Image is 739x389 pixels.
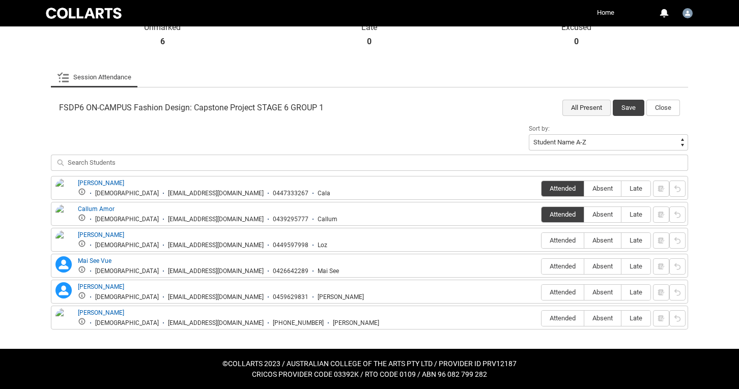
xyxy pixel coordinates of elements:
[168,216,264,223] div: [EMAIL_ADDRESS][DOMAIN_NAME]
[95,190,159,197] div: [DEMOGRAPHIC_DATA]
[669,181,686,197] button: Reset
[542,185,584,192] span: Attended
[78,309,124,316] a: [PERSON_NAME]
[78,257,111,264] a: Mai See Vue
[266,22,473,33] p: Late
[59,22,266,33] p: Unmarked
[55,230,72,253] img: Lauren Vandermaat
[621,288,650,296] span: Late
[473,22,680,33] p: Excused
[273,267,308,275] div: 0426642289
[95,242,159,249] div: [DEMOGRAPHIC_DATA]
[57,67,131,87] a: Session Attendance
[584,288,621,296] span: Absent
[646,100,680,116] button: Close
[168,293,264,301] div: [EMAIL_ADDRESS][DOMAIN_NAME]
[168,267,264,275] div: [EMAIL_ADDRESS][DOMAIN_NAME]
[542,288,584,296] span: Attended
[542,236,584,244] span: Attended
[584,314,621,322] span: Absent
[669,310,686,326] button: Reset
[273,319,324,327] div: [PHONE_NUMBER]
[594,5,617,20] a: Home
[562,100,611,116] button: All Present
[318,242,327,249] div: Loz
[273,293,308,301] div: 0459629831
[621,236,650,244] span: Late
[584,236,621,244] span: Absent
[160,37,165,47] strong: 6
[318,293,364,301] div: [PERSON_NAME]
[542,314,584,322] span: Attended
[78,231,124,238] a: [PERSON_NAME]
[669,258,686,275] button: Reset
[367,37,372,47] strong: 0
[55,256,72,273] lightning-icon: Mai See Vue
[55,204,72,227] img: Callum Amor
[78,205,115,213] a: Callum Amor
[55,308,72,331] img: Stephanie Troiano
[168,242,264,249] div: [EMAIL_ADDRESS][DOMAIN_NAME]
[613,100,644,116] button: Save
[273,242,308,249] div: 0449597998
[273,216,308,223] div: 0439295777
[95,216,159,223] div: [DEMOGRAPHIC_DATA]
[55,282,72,298] lightning-icon: Mikayla Scott
[542,211,584,218] span: Attended
[529,125,550,132] span: Sort by:
[318,190,330,197] div: Cala
[78,283,124,290] a: [PERSON_NAME]
[273,190,308,197] div: 0447333267
[584,185,621,192] span: Absent
[333,319,379,327] div: [PERSON_NAME]
[168,190,264,197] div: [EMAIL_ADDRESS][DOMAIN_NAME]
[168,319,264,327] div: [EMAIL_ADDRESS][DOMAIN_NAME]
[621,185,650,192] span: Late
[318,267,339,275] div: Mai See
[584,211,621,218] span: Absent
[584,262,621,270] span: Absent
[51,155,688,171] input: Search Students
[55,178,72,208] img: Cala Hernandez-Godoy
[59,103,324,113] span: FSDP6 ON-CAMPUS Fashion Design: Capstone Project STAGE 6 GROUP 1
[669,232,686,249] button: Reset
[621,211,650,218] span: Late
[680,4,695,20] button: User Profile Faculty.gtahche
[95,319,159,327] div: [DEMOGRAPHIC_DATA]
[621,314,650,322] span: Late
[51,67,137,87] li: Session Attendance
[669,206,686,223] button: Reset
[683,8,693,18] img: Faculty.gtahche
[95,267,159,275] div: [DEMOGRAPHIC_DATA]
[78,179,124,187] a: [PERSON_NAME]
[542,262,584,270] span: Attended
[95,293,159,301] div: [DEMOGRAPHIC_DATA]
[318,216,337,223] div: Callum
[574,37,579,47] strong: 0
[669,284,686,301] button: Reset
[621,262,650,270] span: Late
